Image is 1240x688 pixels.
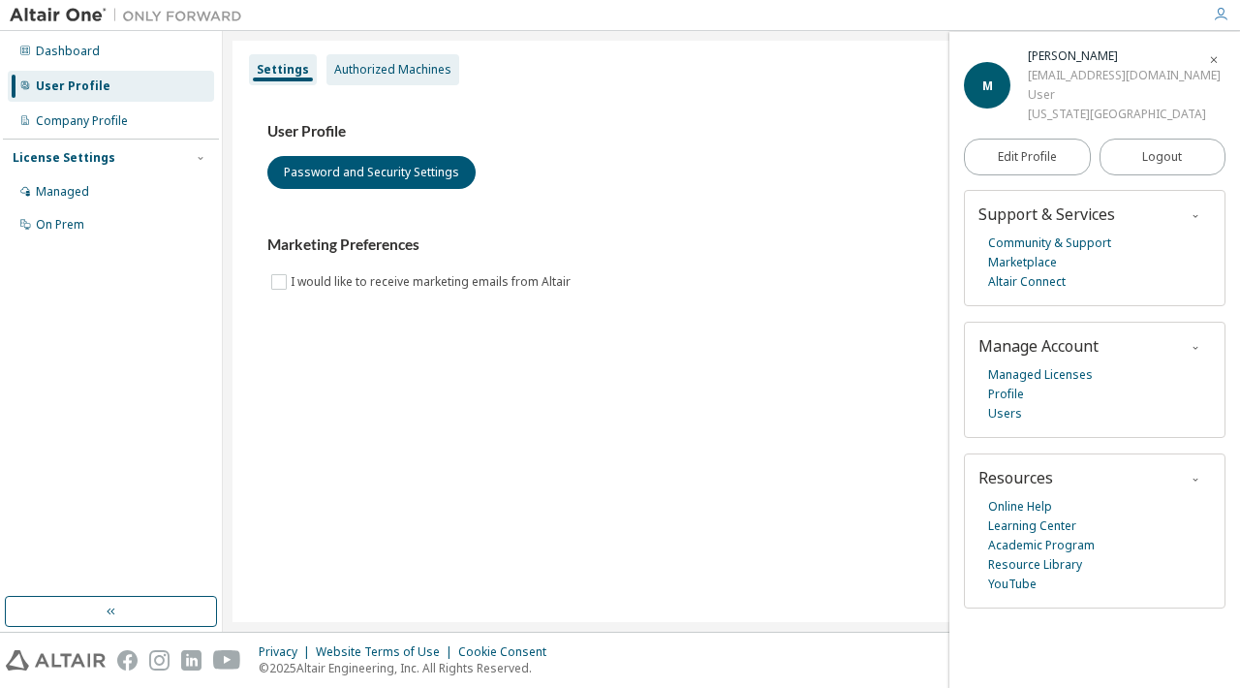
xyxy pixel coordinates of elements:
div: Authorized Machines [334,62,451,78]
a: Edit Profile [964,139,1091,175]
a: Community & Support [988,234,1111,253]
img: linkedin.svg [181,650,201,671]
img: youtube.svg [213,650,241,671]
span: M [982,78,993,94]
div: License Settings [13,150,115,166]
div: Website Terms of Use [316,644,458,660]
a: YouTube [988,575,1037,594]
a: Managed Licenses [988,365,1093,385]
a: Resource Library [988,555,1082,575]
img: altair_logo.svg [6,650,106,671]
a: Online Help [988,497,1052,516]
div: Settings [257,62,309,78]
a: Altair Connect [988,272,1066,292]
button: Logout [1100,139,1226,175]
span: Support & Services [978,203,1115,225]
button: Password and Security Settings [267,156,476,189]
div: Managed [36,184,89,200]
a: Learning Center [988,516,1076,536]
img: Altair One [10,6,252,25]
a: Marketplace [988,253,1057,272]
div: Margaret Seymour [1028,47,1221,66]
h3: User Profile [267,122,1195,141]
a: Users [988,404,1022,423]
div: Cookie Consent [458,644,558,660]
label: I would like to receive marketing emails from Altair [291,270,574,294]
div: Company Profile [36,113,128,129]
div: Privacy [259,644,316,660]
div: User Profile [36,78,110,94]
span: Logout [1142,147,1182,167]
a: Profile [988,385,1024,404]
a: Academic Program [988,536,1095,555]
h3: Marketing Preferences [267,235,1195,255]
span: Edit Profile [998,149,1057,165]
span: Resources [978,467,1053,488]
span: Manage Account [978,335,1099,357]
div: [EMAIL_ADDRESS][DOMAIN_NAME] [1028,66,1221,85]
div: [US_STATE][GEOGRAPHIC_DATA] [1028,105,1221,124]
div: Dashboard [36,44,100,59]
img: facebook.svg [117,650,138,671]
div: User [1028,85,1221,105]
p: © 2025 Altair Engineering, Inc. All Rights Reserved. [259,660,558,676]
div: On Prem [36,217,84,233]
img: instagram.svg [149,650,170,671]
